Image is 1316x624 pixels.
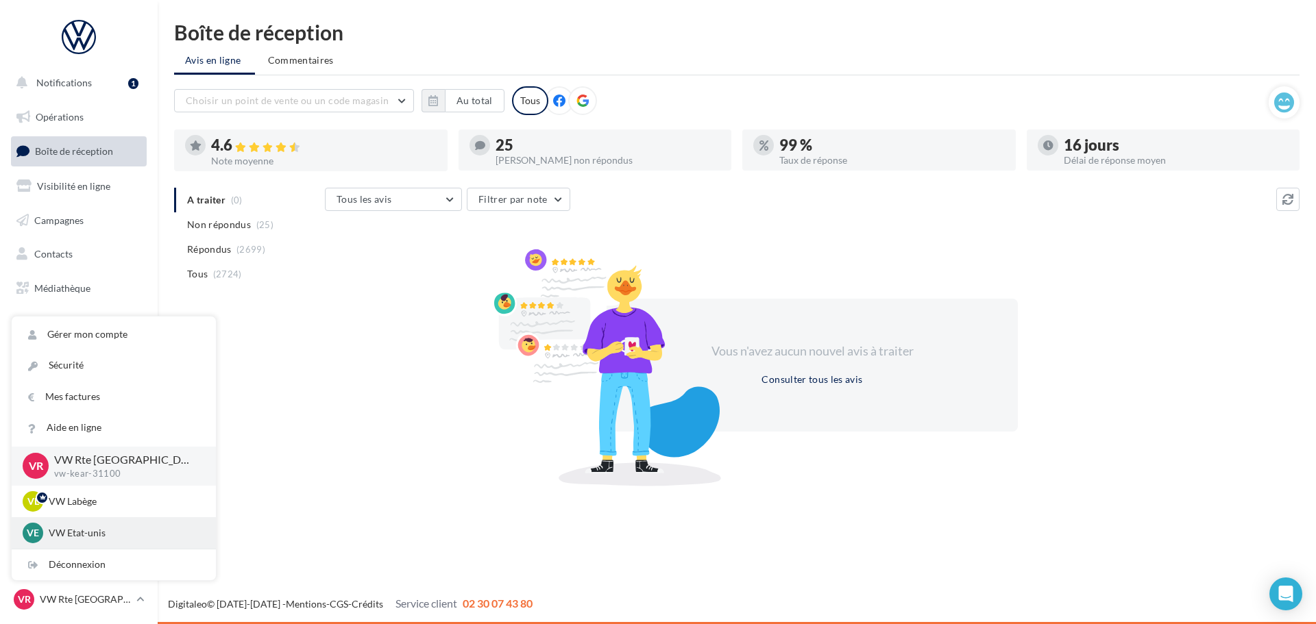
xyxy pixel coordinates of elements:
span: VL [27,495,39,508]
a: Opérations [8,103,149,132]
div: Déconnexion [12,549,216,580]
div: 99 % [779,138,1005,153]
button: Au total [445,89,504,112]
span: © [DATE]-[DATE] - - - [168,598,533,610]
a: Crédits [352,598,383,610]
span: Répondus [187,242,232,256]
span: Commentaires [268,53,334,67]
div: Tous [512,86,548,115]
button: Filtrer par note [467,188,570,211]
a: Médiathèque [8,274,149,303]
span: Notifications [36,77,92,88]
span: Tous [187,267,208,281]
button: Tous les avis [325,188,462,211]
div: Open Intercom Messenger [1269,577,1302,610]
a: Mes factures [12,382,216,412]
span: VE [27,526,39,540]
span: (25) [256,219,273,230]
button: Consulter tous les avis [756,371,868,388]
div: 16 jours [1064,138,1289,153]
div: 25 [496,138,721,153]
a: Boîte de réception [8,136,149,166]
button: Au total [422,89,504,112]
span: 02 30 07 43 80 [463,597,533,610]
div: Vous n'avez aucun nouvel avis à traiter [694,342,930,360]
span: Opérations [36,111,84,123]
a: Aide en ligne [12,412,216,443]
div: 1 [128,78,138,89]
div: Taux de réponse [779,155,1005,165]
p: VW Labège [49,495,199,508]
span: Campagnes [34,214,84,225]
a: Gérer mon compte [12,319,216,350]
a: Contacts [8,240,149,269]
span: Visibilité en ligne [37,180,110,192]
span: Médiathèque [34,282,90,294]
span: (2699) [236,244,265,255]
span: Non répondus [187,218,251,232]
span: VR [29,458,43,474]
span: Service client [395,597,457,610]
a: Calendrier [8,308,149,337]
a: PLV et print personnalisable [8,342,149,382]
span: Boîte de réception [35,145,113,157]
div: Boîte de réception [174,22,1300,42]
div: Note moyenne [211,156,437,166]
a: Digitaleo [168,598,207,610]
div: Délai de réponse moyen [1064,155,1289,165]
button: Notifications 1 [8,68,144,97]
a: Mentions [286,598,326,610]
a: Campagnes [8,206,149,235]
p: VW Rte [GEOGRAPHIC_DATA] [40,592,131,606]
span: Choisir un point de vente ou un code magasin [186,95,389,106]
span: Tous les avis [337,193,392,205]
span: VR [18,592,31,606]
a: VR VW Rte [GEOGRAPHIC_DATA] [11,586,147,612]
p: VW Etat-unis [49,526,199,540]
span: (2724) [213,269,242,279]
a: Campagnes DataOnDemand [8,388,149,428]
a: Visibilité en ligne [8,172,149,201]
span: Contacts [34,248,73,260]
div: 4.6 [211,138,437,153]
button: Choisir un point de vente ou un code magasin [174,89,414,112]
a: Sécurité [12,350,216,381]
p: vw-kear-31100 [54,468,194,480]
a: CGS [330,598,348,610]
p: VW Rte [GEOGRAPHIC_DATA] [54,452,194,468]
div: [PERSON_NAME] non répondus [496,155,721,165]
